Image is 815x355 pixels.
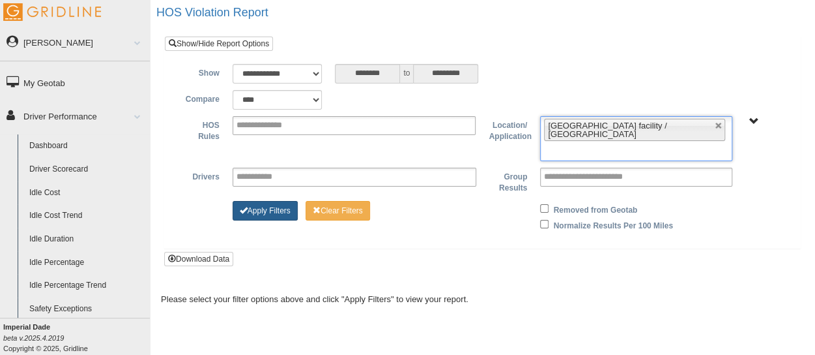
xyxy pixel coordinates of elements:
a: Idle Duration [23,228,150,251]
a: Safety Exceptions [23,298,150,321]
a: Idle Percentage [23,251,150,275]
b: Imperial Dade [3,323,50,331]
i: beta v.2025.4.2019 [3,334,64,342]
a: Idle Cost [23,181,150,205]
button: Download Data [164,252,233,266]
button: Change Filter Options [233,201,298,221]
label: Removed from Geotab [553,201,637,217]
label: HOS Rules [175,116,226,143]
div: Copyright © 2025, Gridline [3,322,150,354]
label: Normalize Results Per 100 Miles [553,217,672,232]
a: Idle Percentage Trend [23,274,150,298]
a: Show/Hide Report Options [165,37,273,51]
span: to [400,64,413,84]
label: Compare [175,90,226,106]
a: Idle Cost Trend [23,204,150,228]
label: Location/ Application [482,116,534,143]
a: Dashboard [23,134,150,158]
span: [GEOGRAPHIC_DATA] facility / [GEOGRAPHIC_DATA] [548,121,666,139]
button: Change Filter Options [306,201,370,221]
label: Drivers [175,168,226,183]
span: Please select your filter options above and click "Apply Filters" to view your report. [161,294,468,304]
label: Group Results [483,168,534,194]
h2: HOS Violation Report [156,7,815,20]
a: Driver Scorecard [23,158,150,181]
img: Gridline [3,3,101,21]
label: Show [175,64,226,80]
